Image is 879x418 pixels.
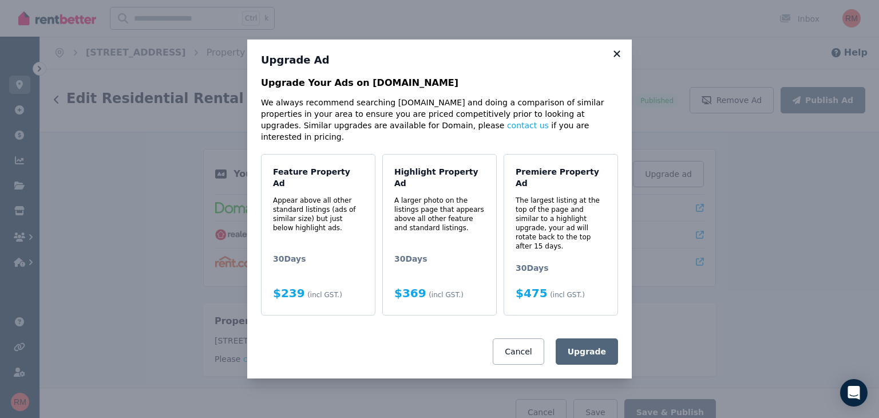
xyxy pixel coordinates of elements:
span: 30 Days [394,253,485,265]
div: Open Intercom Messenger [840,379,868,407]
p: Upgrade Your Ads on [DOMAIN_NAME] [261,76,618,90]
p: The largest listing at the top of the page and similar to a highlight upgrade, your ad will rotat... [516,196,606,251]
h4: Premiere Property Ad [516,166,606,189]
span: $369 [394,286,426,300]
h4: Feature Property Ad [273,166,363,189]
span: 30 Days [516,262,606,274]
span: (incl GST.) [307,291,342,299]
span: 30 Days [273,253,363,265]
h3: Upgrade Ad [261,53,618,67]
h4: Highlight Property Ad [394,166,485,189]
span: $239 [273,286,305,300]
span: (incl GST.) [429,291,464,299]
p: We always recommend searching [DOMAIN_NAME] and doing a comparison of similar properties in your ... [261,97,618,143]
span: $475 [516,286,548,300]
span: (incl GST.) [550,291,585,299]
p: A larger photo on the listings page that appears above all other feature and standard listings. [394,196,485,232]
button: Cancel [493,338,544,365]
a: contact us [507,121,549,130]
p: Appear above all other standard listings (ads of similar size) but just below highlight ads. [273,196,363,232]
button: Upgrade [556,338,618,365]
